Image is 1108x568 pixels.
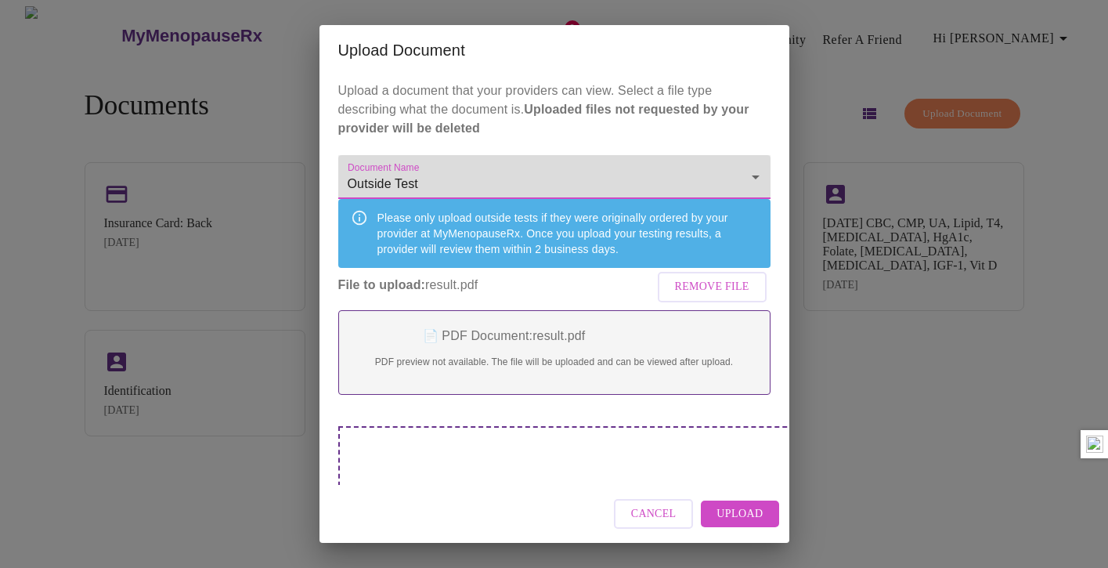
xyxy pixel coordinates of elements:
p: result.pdf [338,276,771,295]
div: Outside Test [338,155,771,199]
h2: Upload Document [338,38,771,63]
span: Cancel [631,505,677,524]
div: Please only upload outside tests if they were originally ordered by your provider at MyMenopauseR... [377,204,758,263]
p: PDF preview not available. The file will be uploaded and can be viewed after upload. [355,355,754,369]
span: Upload [716,505,763,524]
strong: Uploaded files not requested by your provider will be deleted [338,103,749,135]
span: Remove File [675,277,749,297]
strong: File to upload: [338,278,426,291]
button: Upload [701,501,778,528]
button: Remove File [658,272,767,302]
p: Upload a document that your providers can view. Select a file type describing what the document is. [338,81,771,138]
p: 📄 PDF Document: result.pdf [355,327,754,346]
button: Cancel [614,499,694,530]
